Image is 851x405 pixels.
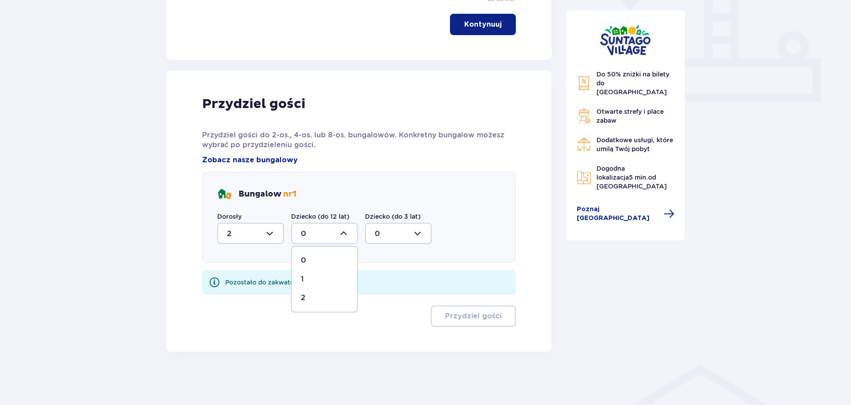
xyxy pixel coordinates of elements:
span: nr 1 [283,189,296,199]
label: Dorosły [217,212,242,221]
img: Grill Icon [577,109,591,123]
span: 5 min. [629,174,648,181]
span: Dogodna lokalizacja od [GEOGRAPHIC_DATA] [596,165,667,190]
button: Przydziel gości [431,305,516,327]
label: Dziecko (do 12 lat) [291,212,349,221]
span: Do 50% zniżki na bilety do [GEOGRAPHIC_DATA] [596,71,669,96]
p: Przydziel gości [202,96,305,112]
img: Discount Icon [577,76,591,91]
img: Map Icon [577,170,591,184]
p: Przydziel gości do 2-os., 4-os. lub 8-os. bungalowów. Konkretny bungalow możesz wybrać po przydzi... [202,130,516,150]
p: 1 [301,274,304,284]
p: 2 [301,293,305,303]
div: Pozostało do zakwaterowania 2 z 4 gości. [225,278,356,287]
button: Kontynuuj [450,14,516,35]
span: Dodatkowe usługi, które umilą Twój pobyt [596,136,673,152]
p: Kontynuuj [464,20,502,29]
label: Dziecko (do 3 lat) [365,212,421,221]
span: Otwarte strefy i place zabaw [596,108,664,124]
p: Bungalow [239,189,296,200]
span: Poznaj [GEOGRAPHIC_DATA] [577,205,659,223]
img: Restaurant Icon [577,137,591,152]
p: Przydziel gości [445,311,502,321]
img: bungalows Icon [217,187,231,201]
a: Zobacz nasze bungalowy [202,155,298,165]
p: 0 [301,256,306,265]
a: Poznaj [GEOGRAPHIC_DATA] [577,205,675,223]
img: Suntago Village [600,25,651,56]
